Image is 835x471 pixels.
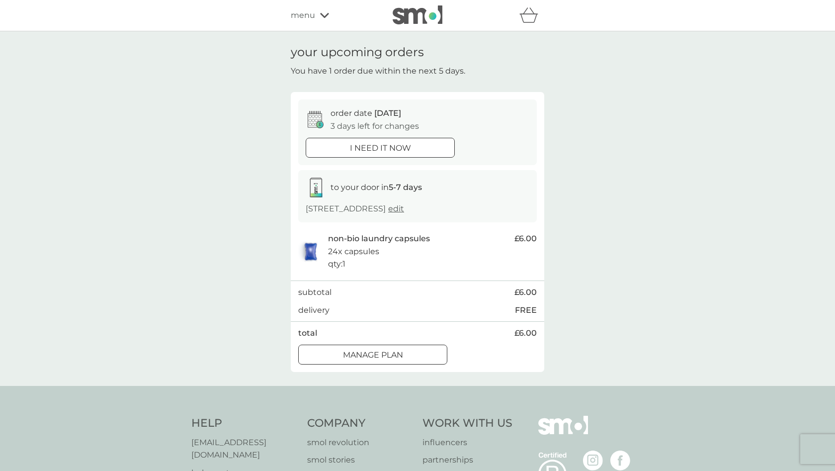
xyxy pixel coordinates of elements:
p: order date [331,107,401,120]
img: smol [538,416,588,450]
p: FREE [515,304,537,317]
a: edit [388,204,404,213]
h4: Work With Us [422,416,512,431]
p: subtotal [298,286,332,299]
a: influencers [422,436,512,449]
p: total [298,327,317,340]
span: [DATE] [374,108,401,118]
h4: Help [191,416,297,431]
span: £6.00 [514,232,537,245]
span: £6.00 [514,327,537,340]
img: visit the smol Facebook page [610,451,630,471]
div: basket [519,5,544,25]
span: to your door in [331,183,422,192]
a: [EMAIL_ADDRESS][DOMAIN_NAME] [191,436,297,462]
img: visit the smol Instagram page [583,451,603,471]
a: smol revolution [307,436,413,449]
p: 3 days left for changes [331,120,419,133]
span: £6.00 [514,286,537,299]
img: smol [393,5,442,24]
h1: your upcoming orders [291,45,424,60]
p: Manage plan [343,349,403,362]
p: 24x capsules [328,245,379,258]
p: You have 1 order due within the next 5 days. [291,65,465,78]
button: i need it now [306,138,455,158]
span: menu [291,9,315,22]
p: i need it now [350,142,411,155]
p: qty : 1 [328,258,345,271]
p: [STREET_ADDRESS] [306,202,404,215]
p: non-bio laundry capsules [328,232,430,245]
button: Manage plan [298,345,447,365]
strong: 5-7 days [389,183,422,192]
a: smol stories [307,454,413,467]
h4: Company [307,416,413,431]
p: delivery [298,304,330,317]
a: partnerships [422,454,512,467]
